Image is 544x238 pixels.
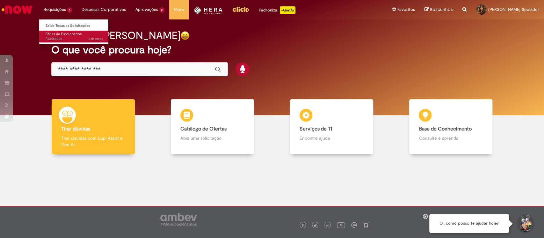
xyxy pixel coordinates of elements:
[259,6,295,14] div: Padroniza
[174,6,184,13] span: More
[46,32,82,36] span: Férias de Funcionários
[88,36,103,41] time: 28/08/2025 14:21:20
[159,7,165,13] span: 2
[429,214,509,233] div: Oi, como posso te ajudar hoje?
[193,6,222,14] img: HeraLogo.png
[314,224,317,227] img: logo_footer_twitter.png
[135,6,158,13] span: Aprovações
[61,126,90,132] b: Tirar dúvidas
[46,36,103,41] span: R13458205
[1,3,33,16] img: ServiceNow
[232,4,249,14] img: click_logo_yellow_360x200.png
[160,213,197,226] img: logo_footer_ambev_rotulo_gray.png
[300,126,332,132] b: Serviços de TI
[419,135,483,141] p: Consulte e aprenda
[33,99,153,154] a: Tirar dúvidas Tirar dúvidas com Lupi Assist e Gen Ai
[153,99,272,154] a: Catálogo de Ofertas Abra uma solicitação
[419,126,471,132] b: Base de Conhecimento
[44,6,66,13] span: Requisições
[351,222,357,228] img: logo_footer_workplace.png
[180,126,227,132] b: Catálogo de Ofertas
[51,30,180,41] h2: Boa tarde, [PERSON_NAME]
[488,7,539,12] span: [PERSON_NAME] Spolador
[280,6,295,14] p: +GenAi
[39,19,109,44] ul: Requisições
[39,22,109,29] a: Exibir Todas as Solicitações
[515,214,534,233] button: Iniciar Conversa de Suporte
[39,31,109,42] a: Aberto R13458205 : Férias de Funcionários
[300,135,364,141] p: Encontre ajuda
[391,99,511,154] a: Base de Conhecimento Consulte e aprenda
[67,7,72,13] span: 1
[424,7,453,13] a: Rascunhos
[82,6,126,13] span: Despesas Corporativas
[337,221,345,229] img: logo_footer_youtube.png
[180,135,244,141] p: Abra uma solicitação
[301,224,304,227] img: logo_footer_facebook.png
[272,99,391,154] a: Serviços de TI Encontre ajuda
[61,135,125,148] p: Tirar dúvidas com Lupi Assist e Gen Ai
[51,44,493,56] h2: O que você procura hoje?
[363,222,369,228] img: logo_footer_naosei.png
[430,6,453,12] span: Rascunhos
[326,224,330,227] img: logo_footer_linkedin.png
[397,6,415,13] span: Favoritos
[88,36,103,41] span: 23h atrás
[180,31,190,40] img: happy-face.png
